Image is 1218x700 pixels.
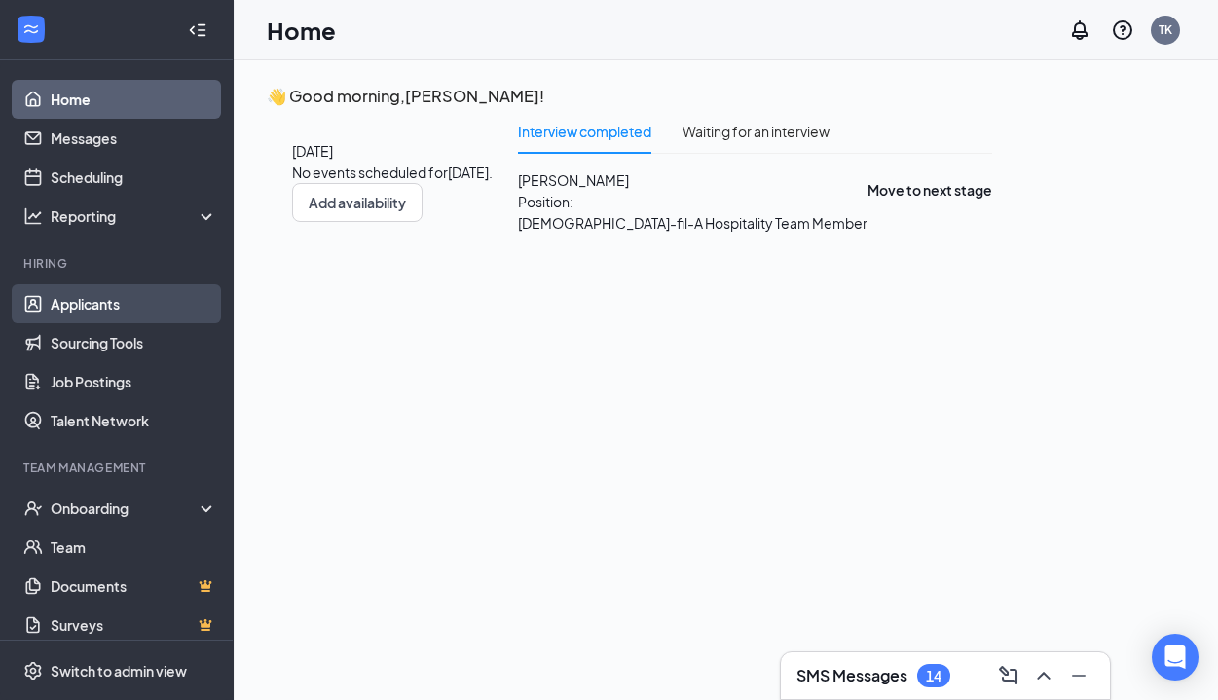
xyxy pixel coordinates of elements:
h3: 👋 Good morning, [PERSON_NAME] ! [267,84,992,109]
div: 14 [926,668,941,684]
svg: QuestionInfo [1111,18,1134,42]
button: Move to next stage [867,169,992,211]
div: Team Management [23,460,213,476]
div: Reporting [51,206,218,226]
a: SurveysCrown [51,606,217,645]
h1: Home [267,14,336,47]
div: Hiring [23,255,213,272]
button: Add availability [292,183,423,222]
a: Applicants [51,284,217,323]
button: ComposeMessage [993,660,1024,691]
svg: UserCheck [23,498,43,518]
p: [DEMOGRAPHIC_DATA]-fil-A Hospitality Team Member [518,212,867,234]
div: TK [1159,21,1172,38]
div: Onboarding [51,498,201,518]
span: [PERSON_NAME] [518,169,867,191]
div: Interview completed [518,121,651,142]
svg: ChevronUp [1032,664,1055,687]
div: Switch to admin view [51,661,187,681]
p: Position: [518,191,867,212]
a: Home [51,80,217,119]
span: [DATE] [292,140,493,162]
button: Minimize [1063,660,1094,691]
a: Messages [51,119,217,158]
svg: Analysis [23,206,43,226]
h3: SMS Messages [796,665,907,686]
button: ChevronUp [1028,660,1059,691]
div: Open Intercom Messenger [1152,634,1199,681]
svg: WorkstreamLogo [21,19,41,39]
a: Team [51,528,217,567]
svg: Minimize [1067,664,1090,687]
a: Sourcing Tools [51,323,217,362]
span: No events scheduled for [DATE] . [292,162,493,183]
svg: Settings [23,661,43,681]
svg: ComposeMessage [997,664,1020,687]
a: DocumentsCrown [51,567,217,606]
a: Talent Network [51,401,217,440]
svg: Notifications [1068,18,1091,42]
a: Job Postings [51,362,217,401]
svg: Collapse [188,20,207,40]
div: Waiting for an interview [683,121,830,142]
a: Scheduling [51,158,217,197]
